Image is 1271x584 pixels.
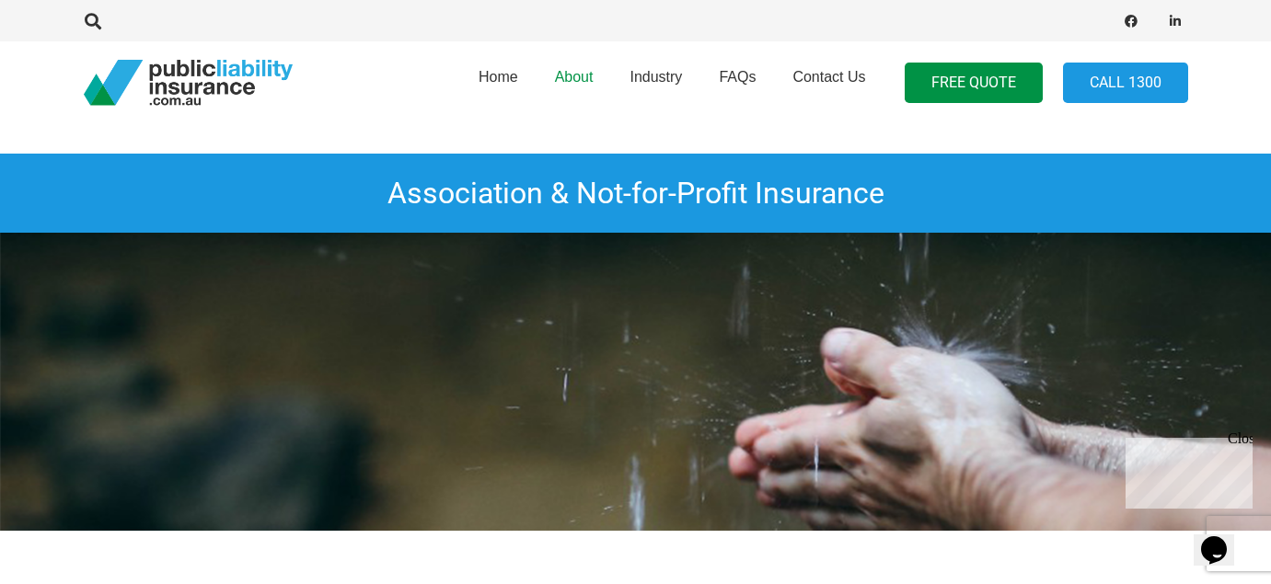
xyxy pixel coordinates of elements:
iframe: chat widget [1118,430,1253,509]
div: Chat live with an agent now!Close [7,7,127,133]
a: Industry [611,36,700,130]
a: Contact Us [774,36,884,130]
a: FREE QUOTE [905,63,1043,104]
span: FAQs [719,69,756,85]
span: Home [479,69,518,85]
a: LinkedIn [1162,8,1188,34]
a: Facebook [1118,8,1144,34]
a: Search [75,13,112,29]
span: About [555,69,594,85]
a: About [537,36,612,130]
a: Call 1300 [1063,63,1188,104]
span: Contact Us [792,69,865,85]
a: FAQs [700,36,774,130]
a: pli_logotransparent [84,60,293,106]
span: Industry [630,69,682,85]
iframe: chat widget [1194,510,1253,566]
a: Home [460,36,537,130]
